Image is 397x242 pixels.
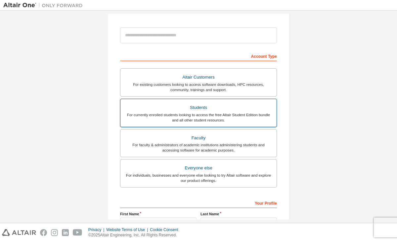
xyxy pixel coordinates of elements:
[124,133,273,143] div: Faculty
[3,2,86,9] img: Altair One
[40,229,47,236] img: facebook.svg
[88,232,182,238] p: © 2025 Altair Engineering, Inc. All Rights Reserved.
[124,142,273,153] div: For faculty & administrators of academic institutions administering students and accessing softwa...
[124,103,273,112] div: Students
[51,229,58,236] img: instagram.svg
[150,227,182,232] div: Cookie Consent
[124,73,273,82] div: Altair Customers
[73,229,82,236] img: youtube.svg
[124,112,273,123] div: For currently enrolled students looking to access the free Altair Student Edition bundle and all ...
[124,173,273,183] div: For individuals, businesses and everyone else looking to try Altair software and explore our prod...
[88,227,106,232] div: Privacy
[120,211,197,217] label: First Name
[200,211,277,217] label: Last Name
[120,51,277,61] div: Account Type
[62,229,69,236] img: linkedin.svg
[124,82,273,92] div: For existing customers looking to access software downloads, HPC resources, community, trainings ...
[120,197,277,208] div: Your Profile
[106,227,150,232] div: Website Terms of Use
[2,229,36,236] img: altair_logo.svg
[124,163,273,173] div: Everyone else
